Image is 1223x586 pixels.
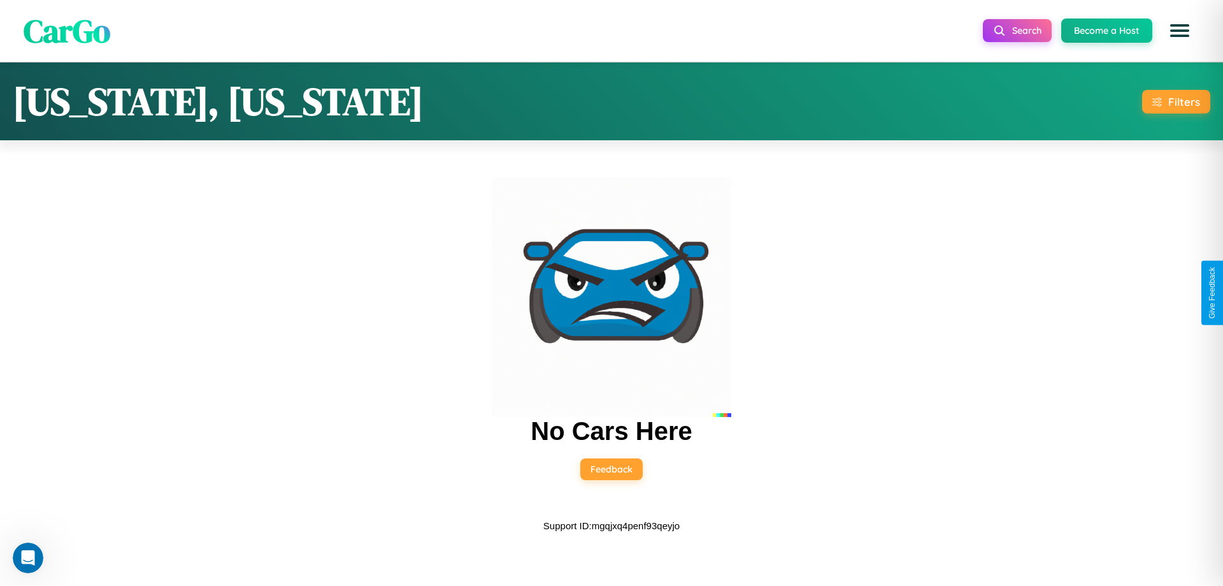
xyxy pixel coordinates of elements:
button: Become a Host [1061,18,1152,43]
p: Support ID: mgqjxq4penf93qeyjo [543,517,680,534]
span: CarGo [24,8,110,52]
h1: [US_STATE], [US_STATE] [13,75,424,128]
button: Search [983,19,1052,42]
h2: No Cars Here [531,417,692,446]
button: Open menu [1162,13,1198,48]
div: Give Feedback [1208,267,1217,319]
button: Feedback [580,458,643,480]
iframe: Intercom live chat [13,543,43,573]
div: Filters [1168,95,1200,108]
button: Filters [1142,90,1210,114]
span: Search [1012,25,1041,36]
img: car [492,177,731,417]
